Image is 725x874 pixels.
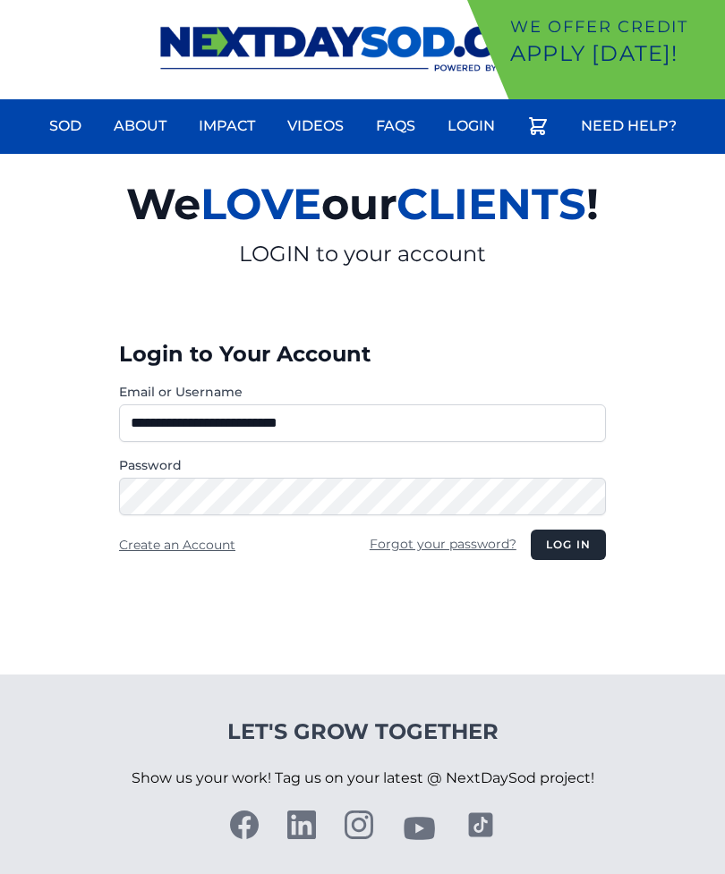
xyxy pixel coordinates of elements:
label: Email or Username [119,383,606,401]
a: Videos [277,105,354,148]
label: Password [119,456,606,474]
a: Need Help? [570,105,687,148]
p: LOGIN to your account [14,240,711,268]
h3: Login to Your Account [119,340,606,369]
a: FAQs [365,105,426,148]
a: Impact [188,105,266,148]
span: LOVE [200,178,321,230]
p: Show us your work! Tag us on your latest @ NextDaySod project! [132,746,594,810]
a: Forgot your password? [370,536,516,552]
a: About [103,105,177,148]
h2: We our ! [14,168,711,240]
p: We offer Credit [510,14,718,39]
span: CLIENTS [397,178,586,230]
a: Login [437,105,506,148]
a: Create an Account [119,537,235,553]
a: Sod [38,105,92,148]
button: Log in [531,530,606,560]
h4: Let's Grow Together [132,717,594,746]
p: Apply [DATE]! [510,39,718,68]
